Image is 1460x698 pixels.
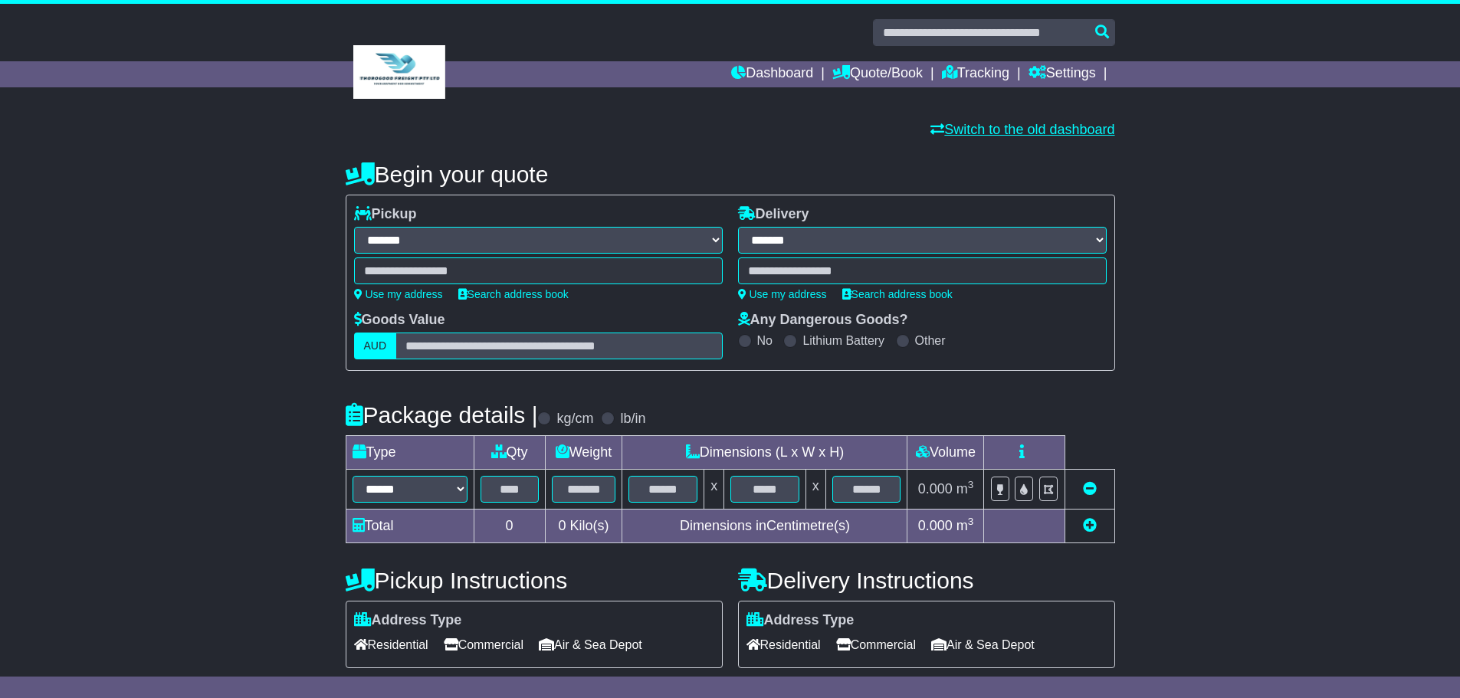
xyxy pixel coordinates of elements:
h4: Begin your quote [346,162,1115,187]
span: Commercial [444,633,523,657]
h4: Delivery Instructions [738,568,1115,593]
a: Use my address [354,288,443,300]
a: Settings [1029,61,1096,87]
td: Weight [545,436,622,470]
sup: 3 [968,479,974,490]
label: Other [915,333,946,348]
label: Address Type [354,612,462,629]
label: Pickup [354,206,417,223]
a: Tracking [942,61,1009,87]
a: Add new item [1083,518,1097,533]
label: Delivery [738,206,809,223]
td: x [805,470,825,510]
label: AUD [354,333,397,359]
a: Remove this item [1083,481,1097,496]
a: Search address book [458,288,569,300]
h4: Pickup Instructions [346,568,723,593]
span: m [956,518,974,533]
a: Switch to the old dashboard [930,122,1114,137]
span: 0 [558,518,566,533]
a: Use my address [738,288,827,300]
td: Volume [907,436,984,470]
label: lb/in [620,411,645,428]
span: Residential [746,633,821,657]
td: Kilo(s) [545,510,622,543]
label: Goods Value [354,312,445,329]
label: Lithium Battery [802,333,884,348]
a: Search address book [842,288,953,300]
td: Dimensions in Centimetre(s) [622,510,907,543]
td: Qty [474,436,545,470]
h4: Package details | [346,402,538,428]
td: 0 [474,510,545,543]
a: Dashboard [731,61,813,87]
span: Residential [354,633,428,657]
td: Dimensions (L x W x H) [622,436,907,470]
label: kg/cm [556,411,593,428]
span: m [956,481,974,496]
span: 0.000 [918,481,953,496]
label: No [757,333,773,348]
a: Quote/Book [832,61,923,87]
td: x [704,470,724,510]
span: Air & Sea Depot [931,633,1035,657]
label: Address Type [746,612,855,629]
sup: 3 [968,516,974,527]
span: 0.000 [918,518,953,533]
label: Any Dangerous Goods? [738,312,908,329]
td: Total [346,510,474,543]
td: Type [346,436,474,470]
span: Commercial [836,633,916,657]
span: Air & Sea Depot [539,633,642,657]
